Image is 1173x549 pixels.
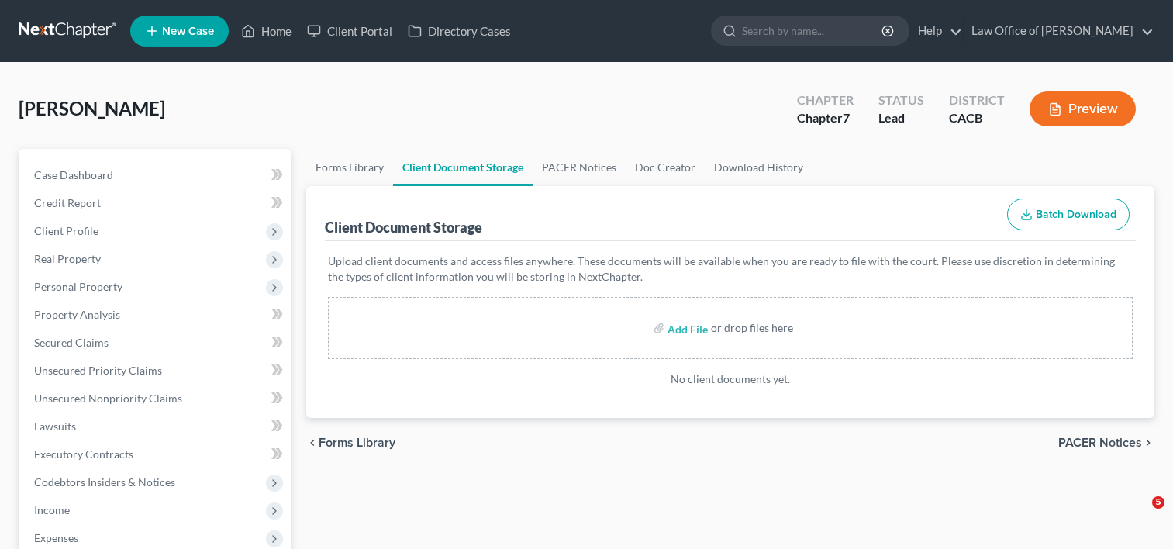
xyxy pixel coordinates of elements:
span: Expenses [34,531,78,544]
span: Real Property [34,252,101,265]
i: chevron_left [306,437,319,449]
a: Case Dashboard [22,161,291,189]
button: Batch Download [1007,199,1130,231]
a: Secured Claims [22,329,291,357]
span: Executory Contracts [34,447,133,461]
a: Property Analysis [22,301,291,329]
button: chevron_left Forms Library [306,437,395,449]
span: Unsecured Priority Claims [34,364,162,377]
a: Home [233,17,299,45]
i: chevron_right [1142,437,1154,449]
div: District [949,91,1005,109]
p: No client documents yet. [328,371,1133,387]
a: Doc Creator [626,149,705,186]
a: PACER Notices [533,149,626,186]
a: Client Document Storage [393,149,533,186]
span: Credit Report [34,196,101,209]
span: Property Analysis [34,308,120,321]
div: CACB [949,109,1005,127]
a: Unsecured Nonpriority Claims [22,385,291,413]
span: Unsecured Nonpriority Claims [34,392,182,405]
div: Status [878,91,924,109]
a: Directory Cases [400,17,519,45]
iframe: Intercom live chat [1120,496,1157,533]
input: Search by name... [742,16,884,45]
span: Batch Download [1036,208,1116,221]
span: Lawsuits [34,420,76,433]
div: Chapter [797,91,854,109]
a: Download History [705,149,812,186]
div: Lead [878,109,924,127]
span: Secured Claims [34,336,109,349]
p: Upload client documents and access files anywhere. These documents will be available when you are... [328,254,1133,285]
a: Unsecured Priority Claims [22,357,291,385]
span: PACER Notices [1058,437,1142,449]
span: Income [34,503,70,516]
span: Case Dashboard [34,168,113,181]
span: Forms Library [319,437,395,449]
div: Client Document Storage [325,218,482,237]
span: Codebtors Insiders & Notices [34,475,175,489]
span: 7 [843,110,850,125]
div: or drop files here [711,320,793,336]
a: Help [910,17,962,45]
a: Forms Library [306,149,393,186]
a: Executory Contracts [22,440,291,468]
button: Preview [1030,91,1136,126]
a: Lawsuits [22,413,291,440]
span: 5 [1152,496,1164,509]
span: New Case [162,26,214,37]
a: Client Portal [299,17,400,45]
span: [PERSON_NAME] [19,97,165,119]
a: Law Office of [PERSON_NAME] [964,17,1154,45]
span: Personal Property [34,280,122,293]
div: Chapter [797,109,854,127]
span: Client Profile [34,224,98,237]
button: PACER Notices chevron_right [1058,437,1154,449]
a: Credit Report [22,189,291,217]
